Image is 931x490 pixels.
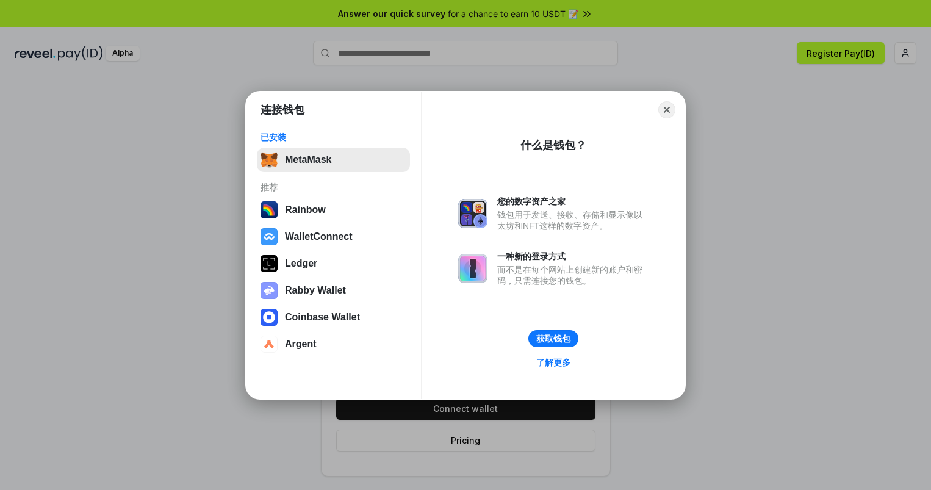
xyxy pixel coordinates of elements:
button: Rabby Wallet [257,278,410,303]
button: MetaMask [257,148,410,172]
img: svg+xml,%3Csvg%20width%3D%2228%22%20height%3D%2228%22%20viewBox%3D%220%200%2028%2028%22%20fill%3D... [261,228,278,245]
button: WalletConnect [257,225,410,249]
h1: 连接钱包 [261,103,304,117]
div: Rabby Wallet [285,285,346,296]
img: svg+xml,%3Csvg%20xmlns%3D%22http%3A%2F%2Fwww.w3.org%2F2000%2Fsvg%22%20fill%3D%22none%22%20viewBox... [261,282,278,299]
div: 您的数字资产之家 [497,196,649,207]
a: 了解更多 [529,355,578,370]
div: Rainbow [285,204,326,215]
button: Close [658,101,675,118]
img: svg+xml,%3Csvg%20width%3D%22120%22%20height%3D%22120%22%20viewBox%3D%220%200%20120%20120%22%20fil... [261,201,278,218]
div: Argent [285,339,317,350]
button: 获取钱包 [528,330,578,347]
img: svg+xml,%3Csvg%20fill%3D%22none%22%20height%3D%2233%22%20viewBox%3D%220%200%2035%2033%22%20width%... [261,151,278,168]
img: svg+xml,%3Csvg%20xmlns%3D%22http%3A%2F%2Fwww.w3.org%2F2000%2Fsvg%22%20fill%3D%22none%22%20viewBox... [458,199,487,228]
div: 已安装 [261,132,406,143]
div: Ledger [285,258,317,269]
button: Ledger [257,251,410,276]
button: Rainbow [257,198,410,222]
div: WalletConnect [285,231,353,242]
button: Coinbase Wallet [257,305,410,330]
img: svg+xml,%3Csvg%20xmlns%3D%22http%3A%2F%2Fwww.w3.org%2F2000%2Fsvg%22%20fill%3D%22none%22%20viewBox... [458,254,487,283]
div: 一种新的登录方式 [497,251,649,262]
img: svg+xml,%3Csvg%20width%3D%2228%22%20height%3D%2228%22%20viewBox%3D%220%200%2028%2028%22%20fill%3D... [261,336,278,353]
div: MetaMask [285,154,331,165]
div: 什么是钱包？ [520,138,586,153]
div: Coinbase Wallet [285,312,360,323]
div: 而不是在每个网站上创建新的账户和密码，只需连接您的钱包。 [497,264,649,286]
div: 了解更多 [536,357,570,368]
div: 获取钱包 [536,333,570,344]
img: svg+xml,%3Csvg%20width%3D%2228%22%20height%3D%2228%22%20viewBox%3D%220%200%2028%2028%22%20fill%3D... [261,309,278,326]
button: Argent [257,332,410,356]
div: 推荐 [261,182,406,193]
img: svg+xml,%3Csvg%20xmlns%3D%22http%3A%2F%2Fwww.w3.org%2F2000%2Fsvg%22%20width%3D%2228%22%20height%3... [261,255,278,272]
div: 钱包用于发送、接收、存储和显示像以太坊和NFT这样的数字资产。 [497,209,649,231]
